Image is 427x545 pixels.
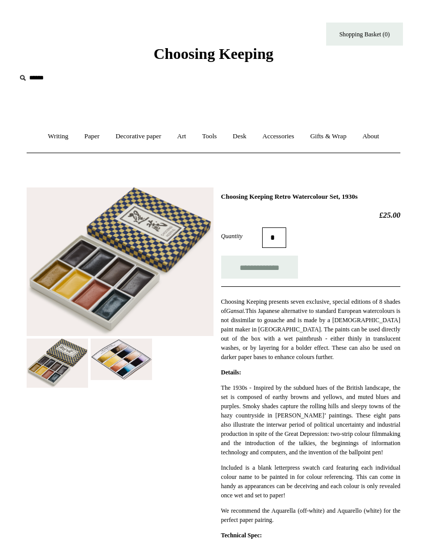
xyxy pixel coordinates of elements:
[221,463,400,500] p: Included is a blank letterpress swatch card featuring each individual colour name to be painted i...
[221,383,400,457] p: The 1930s - Inspired by the subdued hues of the British landscape, the set is composed of earthy ...
[221,211,400,220] h2: £25.00
[221,369,241,376] strong: Details:
[41,123,76,150] a: Writing
[27,187,214,337] img: Choosing Keeping Retro Watercolour Set, 1930s
[109,123,168,150] a: Decorative paper
[154,45,273,62] span: Choosing Keeping
[221,193,400,201] h1: Choosing Keeping Retro Watercolour Set, 1930s
[221,297,400,362] p: Choosing Keeping presents seven exclusive, special editions of 8 shades of This Japanese alternat...
[91,339,152,380] img: Choosing Keeping Retro Watercolour Set, 1930s
[255,123,302,150] a: Accessories
[326,23,403,46] a: Shopping Basket (0)
[221,532,262,539] strong: Technical Spec:
[170,123,193,150] a: Art
[303,123,354,150] a: Gifts & Wrap
[221,232,262,241] label: Quantity
[77,123,107,150] a: Paper
[221,506,400,525] p: We recommend the Aquarella (off-white) and Aquarello (white) for the perfect paper pairing.
[226,123,254,150] a: Desk
[154,53,273,60] a: Choosing Keeping
[226,307,246,315] em: Gansai.
[27,339,88,388] img: Choosing Keeping Retro Watercolour Set, 1930s
[195,123,224,150] a: Tools
[355,123,387,150] a: About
